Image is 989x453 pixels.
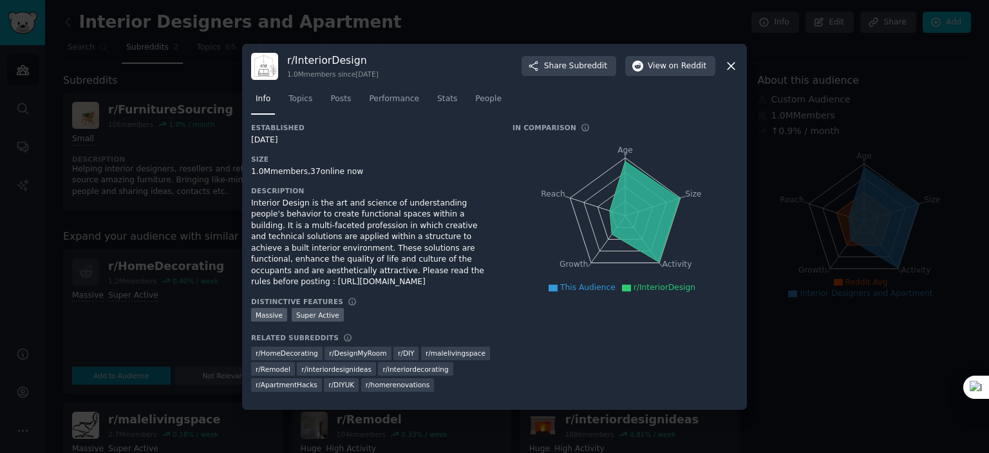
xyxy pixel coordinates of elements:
[541,189,565,198] tspan: Reach
[426,349,485,358] span: r/ malelivingspace
[398,349,414,358] span: r/ DIY
[560,283,616,292] span: This Audience
[475,93,502,105] span: People
[251,53,278,80] img: InteriorDesign
[560,260,588,269] tspan: Growth
[287,70,379,79] div: 1.0M members since [DATE]
[251,198,494,288] div: Interior Design is the art and science of understanding people's behavior to create functional sp...
[251,297,343,306] h3: Distinctive Features
[328,380,354,389] span: r/ DIYUK
[251,186,494,195] h3: Description
[251,123,494,132] h3: Established
[617,146,633,155] tspan: Age
[544,61,607,72] span: Share
[685,189,701,198] tspan: Size
[669,61,706,72] span: on Reddit
[522,56,616,77] button: ShareSubreddit
[288,93,312,105] span: Topics
[251,333,339,342] h3: Related Subreddits
[329,349,386,358] span: r/ DesignMyRoom
[471,89,506,115] a: People
[382,365,448,374] span: r/ interiordecorating
[366,380,429,389] span: r/ homerenovations
[256,365,290,374] span: r/ Remodel
[251,308,287,322] div: Massive
[284,89,317,115] a: Topics
[364,89,424,115] a: Performance
[648,61,706,72] span: View
[287,53,379,67] h3: r/ InteriorDesign
[256,349,318,358] span: r/ HomeDecorating
[433,89,462,115] a: Stats
[292,308,344,322] div: Super Active
[513,123,576,132] h3: In Comparison
[251,155,494,164] h3: Size
[330,93,351,105] span: Posts
[369,93,419,105] span: Performance
[634,283,695,292] span: r/InteriorDesign
[326,89,355,115] a: Posts
[437,93,457,105] span: Stats
[301,365,372,374] span: r/ interiordesignideas
[256,93,270,105] span: Info
[251,89,275,115] a: Info
[251,166,494,178] div: 1.0M members, 37 online now
[251,135,494,146] div: [DATE]
[625,56,715,77] button: Viewon Reddit
[256,380,317,389] span: r/ ApartmentHacks
[569,61,607,72] span: Subreddit
[663,260,692,269] tspan: Activity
